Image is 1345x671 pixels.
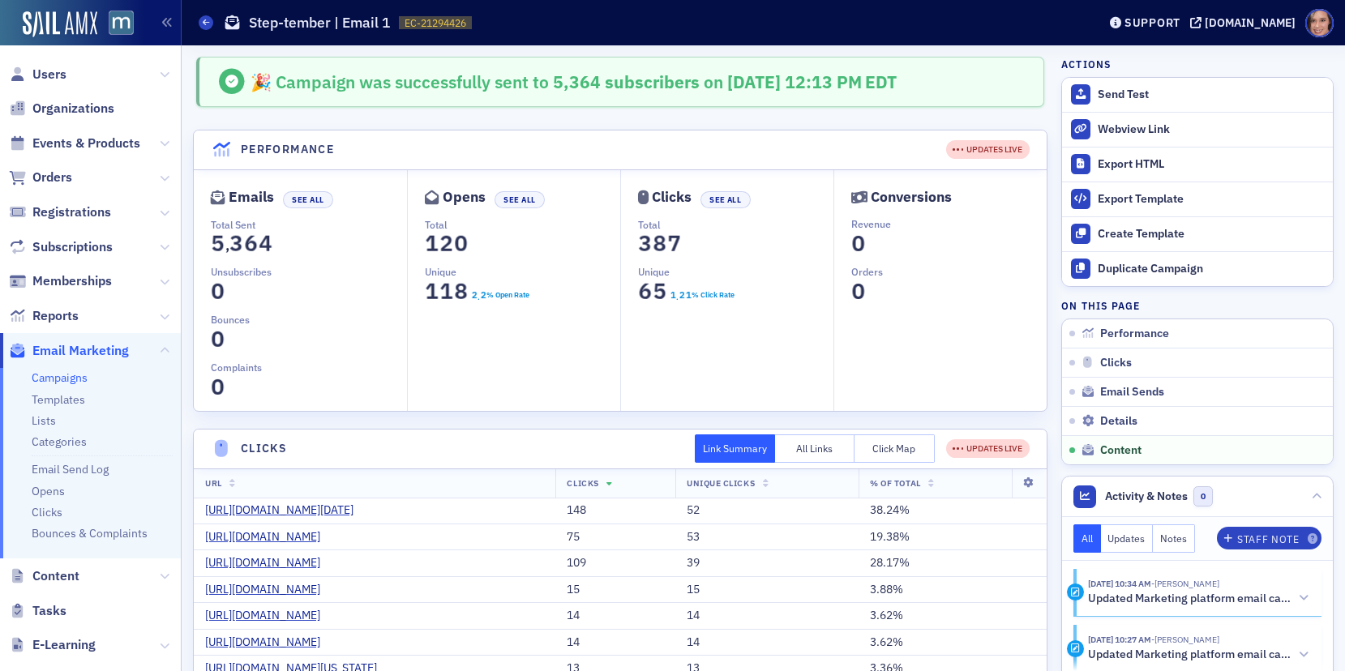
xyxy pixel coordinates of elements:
[32,135,140,152] span: Events & Products
[649,229,670,258] span: 8
[32,602,66,620] span: Tasks
[687,503,847,518] div: 52
[1105,488,1188,505] span: Activity & Notes
[425,217,620,232] p: Total
[851,234,866,253] section: 0
[1100,356,1132,370] span: Clicks
[240,229,262,258] span: 6
[479,288,487,302] span: 2
[207,325,229,353] span: 0
[283,191,333,208] button: See All
[450,229,472,258] span: 0
[9,169,72,186] a: Orders
[405,16,466,30] span: EC-21294426
[211,312,407,327] p: Bounces
[425,264,620,279] p: Unique
[241,141,334,158] h4: Performance
[1088,634,1151,645] time: 9/3/2025 10:27 AM
[1153,524,1195,553] button: Notes
[870,477,920,489] span: % Of Total
[205,503,366,518] a: [URL][DOMAIN_NAME][DATE]
[211,264,407,279] p: Unsubscribes
[847,277,869,306] span: 0
[207,229,229,258] span: 5
[1062,216,1333,251] a: Create Template
[32,66,66,83] span: Users
[870,530,1034,545] div: 19.38%
[870,635,1034,650] div: 3.62%
[97,11,134,38] a: View Homepage
[211,234,273,253] section: 5,364
[670,289,692,301] section: 1.21
[435,229,457,258] span: 2
[549,71,700,93] span: 5,364 subscribers
[1305,9,1334,37] span: Profile
[205,530,332,545] a: [URL][DOMAIN_NAME]
[1098,122,1325,137] div: Webview Link
[1062,251,1333,286] button: Duplicate Campaign
[1237,535,1299,544] div: Staff Note
[953,143,1022,156] div: UPDATES LIVE
[687,635,847,650] div: 14
[225,229,247,258] span: 3
[695,434,775,463] button: Link Summary
[495,191,545,208] button: See All
[687,530,847,545] div: 53
[32,484,65,498] a: Opens
[471,289,486,301] section: 2.2
[1124,15,1180,30] div: Support
[567,583,664,597] div: 15
[1061,298,1334,313] h4: On this page
[870,583,1034,597] div: 3.88%
[676,292,679,303] span: .
[870,609,1034,623] div: 3.62%
[1067,640,1084,657] div: Activity
[211,378,225,396] section: 0
[207,277,229,306] span: 0
[229,193,274,202] div: Emails
[211,330,225,348] section: 0
[249,13,391,32] h1: Step-tember | Email 1
[32,434,87,449] a: Categories
[851,264,1047,279] p: Orders
[851,282,866,301] section: 0
[687,609,847,623] div: 14
[211,217,407,232] p: Total Sent
[700,191,751,208] button: See All
[684,288,692,302] span: 1
[669,288,677,302] span: 1
[435,277,457,306] span: 1
[634,277,656,306] span: 6
[251,71,727,93] span: 🎉 Campaign was successfully sent to on
[421,277,443,306] span: 1
[687,477,755,489] span: Unique Clicks
[9,567,79,585] a: Content
[9,238,113,256] a: Subscriptions
[1088,578,1151,589] time: 9/3/2025 10:34 AM
[1151,578,1219,589] span: Lauren McDonough
[9,135,140,152] a: Events & Products
[1098,262,1325,276] div: Duplicate Campaign
[225,234,229,256] span: ,
[687,583,847,597] div: 15
[946,439,1030,458] div: UPDATES LIVE
[649,277,670,306] span: 5
[1061,57,1112,71] h4: Actions
[638,234,682,253] section: 387
[32,413,56,428] a: Lists
[425,234,469,253] section: 120
[953,442,1022,455] div: UPDATES LIVE
[1101,524,1154,553] button: Updates
[207,373,229,401] span: 0
[1098,227,1325,241] div: Create Template
[205,477,222,489] span: URL
[450,277,472,306] span: 8
[1098,157,1325,172] div: Export HTML
[1062,147,1333,182] a: Export HTML
[785,71,862,93] span: 12:13 PM
[1062,112,1333,147] a: Webview Link
[1100,443,1142,458] span: Content
[23,11,97,37] img: SailAMX
[851,216,1047,231] p: Revenue
[1062,182,1333,216] a: Export Template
